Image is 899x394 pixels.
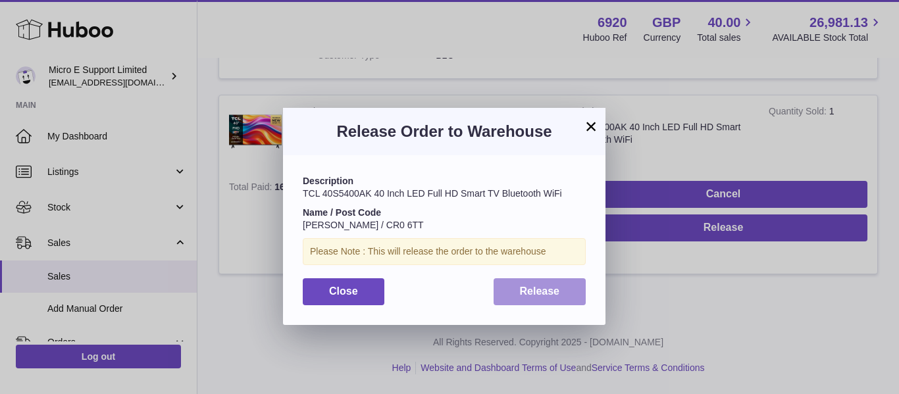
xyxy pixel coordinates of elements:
[303,238,586,265] div: Please Note : This will release the order to the warehouse
[303,176,353,186] strong: Description
[520,285,560,297] span: Release
[494,278,586,305] button: Release
[583,118,599,134] button: ×
[303,220,424,230] span: [PERSON_NAME] / CR0 6TT
[303,188,562,199] span: TCL 40S5400AK 40 Inch LED Full HD Smart TV Bluetooth WiFi
[329,285,358,297] span: Close
[303,207,381,218] strong: Name / Post Code
[303,121,586,142] h3: Release Order to Warehouse
[303,278,384,305] button: Close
